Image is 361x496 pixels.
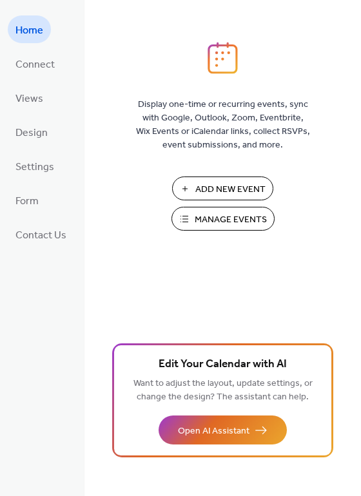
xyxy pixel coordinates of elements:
a: Views [8,84,51,111]
button: Open AI Assistant [159,415,287,444]
a: Connect [8,50,63,77]
a: Form [8,186,46,214]
span: Edit Your Calendar with AI [159,356,287,374]
a: Contact Us [8,220,74,248]
a: Home [8,15,51,43]
span: Display one-time or recurring events, sync with Google, Outlook, Zoom, Eventbrite, Wix Events or ... [136,98,310,152]
span: Want to adjust the layout, update settings, or change the design? The assistant can help. [133,375,313,406]
span: Views [15,89,43,109]
span: Contact Us [15,225,66,245]
span: Design [15,123,48,143]
span: Open AI Assistant [178,424,249,438]
button: Manage Events [171,207,275,231]
span: Form [15,191,39,211]
span: Settings [15,157,54,177]
span: Home [15,21,43,41]
img: logo_icon.svg [208,42,237,74]
a: Design [8,118,55,146]
button: Add New Event [172,176,273,200]
span: Add New Event [195,183,266,196]
span: Manage Events [195,213,267,227]
span: Connect [15,55,55,75]
a: Settings [8,152,62,180]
